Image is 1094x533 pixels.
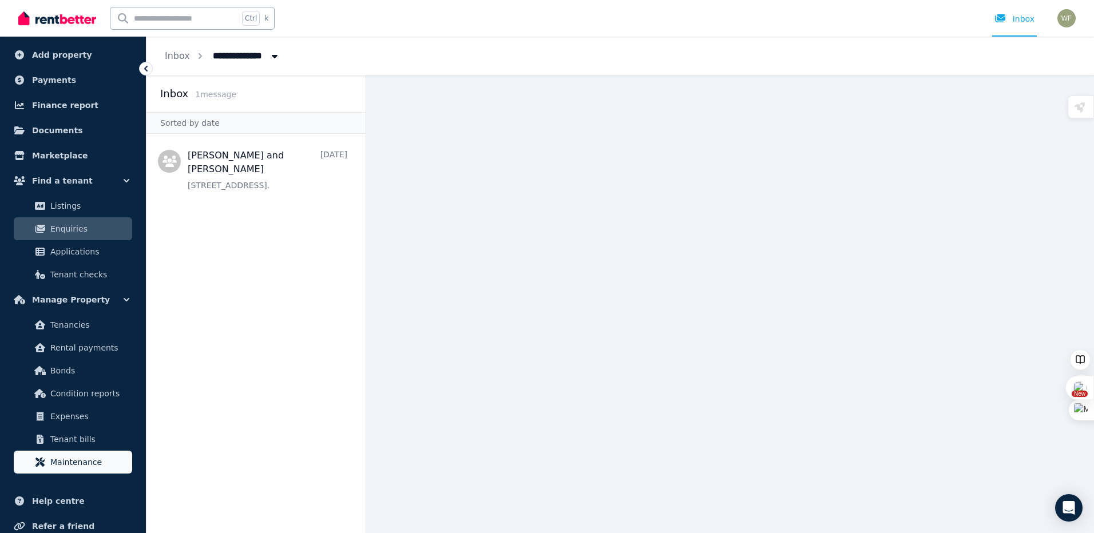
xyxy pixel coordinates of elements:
a: Enquiries [14,217,132,240]
span: Expenses [50,409,128,423]
span: Finance report [32,98,98,112]
button: Find a tenant [9,169,137,192]
a: Listings [14,194,132,217]
span: Applications [50,245,128,258]
span: Rental payments [50,341,128,355]
a: Tenant bills [14,428,132,451]
a: Condition reports [14,382,132,405]
div: Open Intercom Messenger [1055,494,1083,522]
a: Payments [9,69,137,92]
a: Help centre [9,490,137,512]
a: Documents [9,119,137,142]
a: Finance report [9,94,137,117]
span: Enquiries [50,222,128,236]
span: Tenant checks [50,268,128,281]
a: Rental payments [14,336,132,359]
span: Refer a friend [32,519,94,533]
span: Find a tenant [32,174,93,188]
a: Expenses [14,405,132,428]
span: Condition reports [50,387,128,400]
a: Maintenance [14,451,132,474]
span: Maintenance [50,455,128,469]
span: Tenant bills [50,432,128,446]
span: Documents [32,124,83,137]
a: [PERSON_NAME] and [PERSON_NAME][DATE][STREET_ADDRESS]. [188,149,347,191]
nav: Message list [146,134,366,533]
h2: Inbox [160,86,188,102]
button: Manage Property [9,288,137,311]
span: k [264,14,268,23]
a: Bonds [14,359,132,382]
span: Payments [32,73,76,87]
span: Bonds [50,364,128,377]
span: Manage Property [32,293,110,307]
a: Add property [9,43,137,66]
span: Listings [50,199,128,213]
img: Wendy Farmer [1057,9,1076,27]
span: Tenancies [50,318,128,332]
span: Add property [32,48,92,62]
span: Help centre [32,494,85,508]
a: Inbox [165,50,190,61]
a: Tenancies [14,313,132,336]
nav: Breadcrumb [146,37,299,75]
a: Tenant checks [14,263,132,286]
span: Ctrl [242,11,260,26]
a: Marketplace [9,144,137,167]
div: Sorted by date [146,112,366,134]
div: Inbox [994,13,1034,25]
a: Applications [14,240,132,263]
span: Marketplace [32,149,88,162]
span: 1 message [195,90,236,99]
img: RentBetter [18,10,96,27]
